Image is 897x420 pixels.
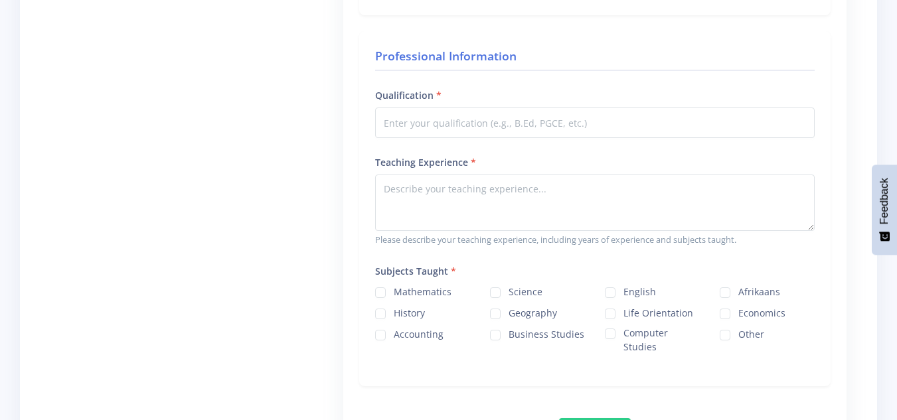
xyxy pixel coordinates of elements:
[738,285,780,295] label: Afrikaans
[394,285,451,295] label: Mathematics
[375,107,815,138] input: Enter your qualification (e.g., B.Ed, PGCE, etc.)
[394,306,425,316] label: History
[623,326,700,336] label: Computer Studies
[509,285,542,295] label: Science
[872,165,897,255] button: Feedback - Show survey
[375,47,815,71] h4: Professional Information
[375,88,442,102] label: Qualification
[509,327,584,338] label: Business Studies
[375,155,476,169] label: Teaching Experience
[738,306,785,316] label: Economics
[509,306,557,316] label: Geography
[738,327,764,338] label: Other
[623,285,656,295] label: English
[623,306,693,316] label: Life Orientation
[394,327,444,338] label: Accounting
[375,234,815,246] small: Please describe your teaching experience, including years of experience and subjects taught.
[375,264,456,278] label: Subjects Taught
[878,178,890,224] span: Feedback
